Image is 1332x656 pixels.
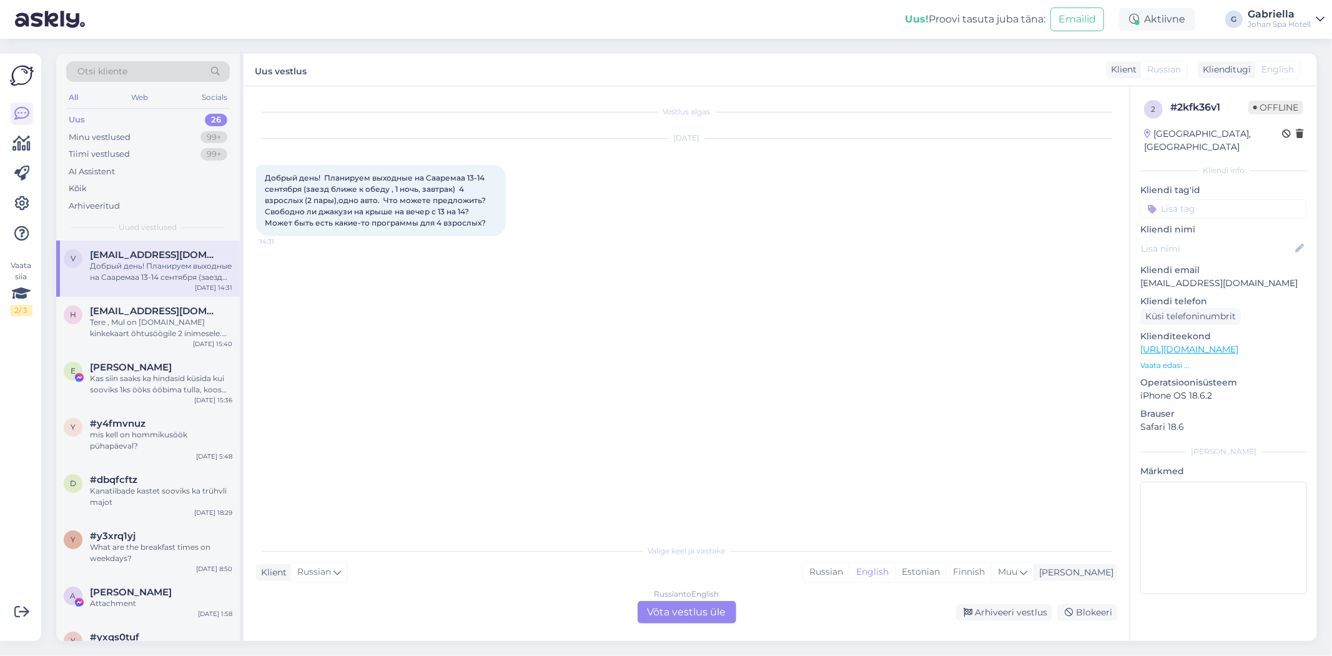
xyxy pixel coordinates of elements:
[69,182,87,195] div: Kõik
[90,373,232,395] div: Kas siin saaks ka hindasid küsida kui sooviks 1ks ööks ööbima tulla, koos hommikusöögiga? :)
[10,305,32,316] div: 2 / 3
[1140,184,1307,197] p: Kliendi tag'id
[1140,407,1307,420] p: Brauser
[256,566,287,579] div: Klient
[1050,7,1104,31] button: Emailid
[90,249,220,261] span: vladocek@inbox.lv
[1170,100,1248,115] div: # 2kfk36v1
[1034,566,1113,579] div: [PERSON_NAME]
[1140,330,1307,343] p: Klienditeekond
[196,564,232,574] div: [DATE] 8:50
[1248,9,1325,29] a: GabriellaJohan Spa Hotell
[1140,344,1238,355] a: [URL][DOMAIN_NAME]
[1140,295,1307,308] p: Kliendi telefon
[90,418,146,429] span: #y4fmvnuz
[1140,165,1307,176] div: Kliendi info
[71,366,76,375] span: E
[66,89,81,106] div: All
[69,131,131,144] div: Minu vestlused
[196,452,232,461] div: [DATE] 5:48
[77,65,127,78] span: Otsi kliente
[90,306,220,317] span: hannusanneli@gmail.com
[895,563,946,582] div: Estonian
[905,12,1045,27] div: Proovi tasuta juba täna:
[638,601,736,624] div: Võta vestlus üle
[90,485,232,508] div: Kanatiibade kastet sooviks ka trühvli majot
[90,542,232,564] div: What are the breakfast times on weekdays?
[256,545,1117,557] div: Valige keel ja vastake
[998,566,1017,577] span: Muu
[1248,19,1311,29] div: Johan Spa Hotell
[1248,9,1311,19] div: Gabriella
[654,589,719,600] div: Russian to English
[90,474,137,485] span: #dbqfcftz
[69,166,115,178] div: AI Assistent
[1140,389,1307,402] p: iPhone OS 18.6.2
[1140,360,1307,371] p: Vaata edasi ...
[956,604,1052,621] div: Arhiveeri vestlus
[90,587,172,598] span: Andrus Rako
[1152,104,1156,114] span: 2
[1140,446,1307,457] div: [PERSON_NAME]
[90,429,232,452] div: mis kell on hommikusöök pühapäeval?
[71,535,76,544] span: y
[1144,127,1282,154] div: [GEOGRAPHIC_DATA], [GEOGRAPHIC_DATA]
[194,395,232,405] div: [DATE] 15:36
[10,260,32,316] div: Vaata siia
[1147,63,1181,76] span: Russian
[195,283,232,292] div: [DATE] 14:31
[946,563,991,582] div: Finnish
[1140,308,1241,325] div: Küsi telefoninumbrit
[1140,277,1307,290] p: [EMAIL_ADDRESS][DOMAIN_NAME]
[90,261,232,283] div: Добрый день! Планируем выходные на Сааремаа 13-14 сентября (заезд ближе к обеду , 1 ночь, завтрак...
[1198,63,1251,76] div: Klienditugi
[200,148,227,161] div: 99+
[71,591,76,600] span: A
[1119,8,1195,31] div: Aktiivne
[803,563,849,582] div: Russian
[297,565,331,579] span: Russian
[1225,11,1243,28] div: G
[1140,264,1307,277] p: Kliendi email
[1057,604,1117,621] div: Blokeeri
[194,508,232,517] div: [DATE] 18:29
[119,222,177,233] span: Uued vestlused
[205,114,227,126] div: 26
[1140,199,1307,218] input: Lisa tag
[90,530,136,542] span: #y3xrq1yj
[71,254,76,263] span: v
[90,632,139,643] span: #yxqs0tuf
[1140,223,1307,236] p: Kliendi nimi
[1248,101,1303,114] span: Offline
[260,237,307,246] span: 14:31
[129,89,151,106] div: Web
[1261,63,1294,76] span: English
[849,563,895,582] div: English
[200,131,227,144] div: 99+
[1141,242,1293,256] input: Lisa nimi
[199,89,230,106] div: Socials
[255,61,307,78] label: Uus vestlus
[69,114,85,126] div: Uus
[70,479,76,488] span: d
[90,317,232,339] div: Tere , Mul on [DOMAIN_NAME] kinkekaart õhtusöögile 2 inimesele. Kas oleks võimalik broneerida lau...
[193,339,232,349] div: [DATE] 15:40
[256,132,1117,144] div: [DATE]
[69,200,120,212] div: Arhiveeritud
[198,609,232,619] div: [DATE] 1:58
[256,106,1117,117] div: Vestlus algas
[905,13,929,25] b: Uus!
[90,598,232,609] div: Attachment
[1106,63,1137,76] div: Klient
[10,64,34,87] img: Askly Logo
[69,148,130,161] div: Tiimi vestlused
[71,422,76,432] span: y
[70,310,76,319] span: h
[265,173,490,227] span: Добрый день! Планируем выходные на Сааремаа 13-14 сентября (заезд ближе к обеду , 1 ночь, завтрак...
[71,636,76,645] span: y
[1140,420,1307,434] p: Safari 18.6
[90,362,172,373] span: Elis Tunder
[1140,376,1307,389] p: Operatsioonisüsteem
[1140,465,1307,478] p: Märkmed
